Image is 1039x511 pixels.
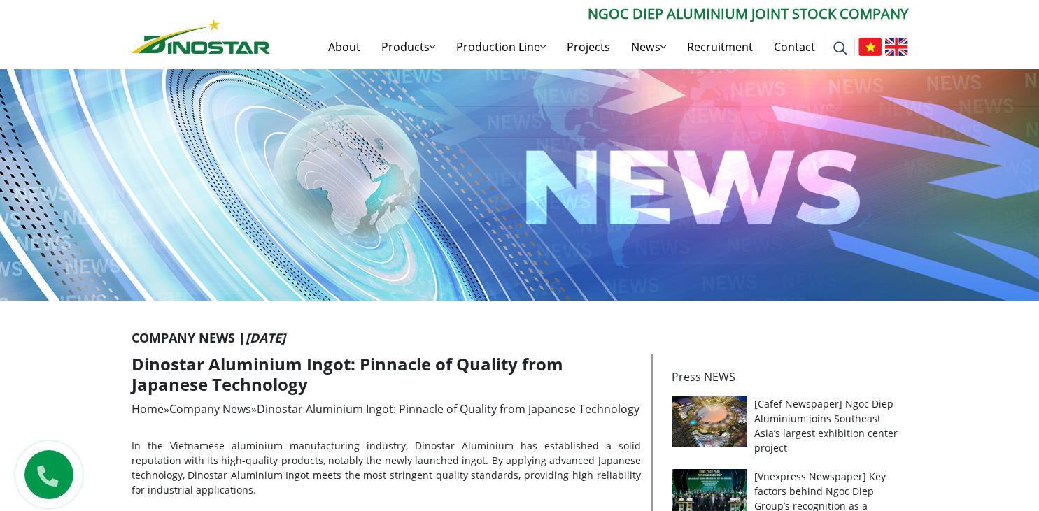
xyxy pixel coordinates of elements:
a: Products [371,24,446,69]
img: search [833,41,847,55]
span: Dinostar Aluminium Ingot: Pinnacle of Quality from Japanese Technology [257,401,639,417]
a: Production Line [446,24,556,69]
a: Recruitment [677,24,763,69]
img: English [885,38,908,56]
img: Tiếng Việt [858,38,882,56]
i: [DATE] [246,329,285,346]
p: Press NEWS [672,368,900,385]
p: Company News | [132,329,908,347]
a: News [621,24,677,69]
a: About [318,24,371,69]
img: Nhôm Dinostar [132,19,270,54]
a: Company News [169,401,251,417]
a: Contact [763,24,826,69]
p: Ngoc Diep Aluminium Joint Stock Company [270,3,908,24]
img: [Cafef Newspaper] Ngoc Diep Aluminium joins Southeast Asia’s largest exhibition center project [672,396,748,447]
a: [Cafef Newspaper] Ngoc Diep Aluminium joins Southeast Asia’s largest exhibition center project [754,397,898,454]
span: In the Vietnamese aluminium manufacturing industry, Dinostar Aluminium has established a solid re... [132,439,641,496]
a: Home [132,401,164,417]
span: » » [132,401,639,417]
h1: Dinostar Aluminium Ingot: Pinnacle of Quality from Japanese Technology [132,354,641,395]
a: Projects [556,24,621,69]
